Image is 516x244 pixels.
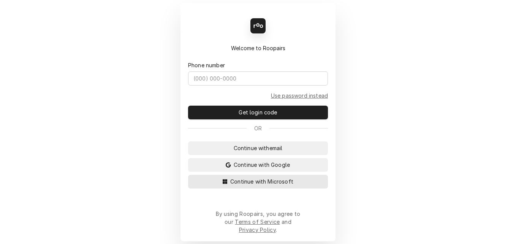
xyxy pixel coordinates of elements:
[215,210,301,234] div: By using Roopairs, you agree to our and .
[271,92,328,100] a: Go to Phone and password form
[239,227,276,233] a: Privacy Policy
[229,177,295,185] span: Continue with Microsoft
[188,175,328,189] button: Continue with Microsoft
[188,158,328,172] button: Continue with Google
[188,44,328,52] div: Welcome to Roopairs
[232,161,291,169] span: Continue with Google
[235,219,280,225] a: Terms of Service
[188,141,328,155] button: Continue withemail
[188,71,328,86] input: (000) 000-0000
[188,124,328,132] div: Or
[232,144,284,152] span: Continue with email
[188,61,225,69] label: Phone number
[188,106,328,119] button: Get login code
[237,108,279,116] span: Get login code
